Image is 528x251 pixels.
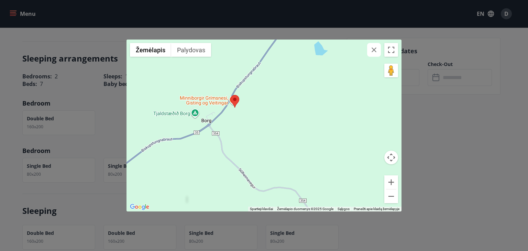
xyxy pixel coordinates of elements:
[384,43,398,57] button: Perjungti viso ekrano rodinį
[384,151,398,164] button: Žemėlapio kameros valdikliai
[250,207,273,211] button: Spartieji klavišai
[128,203,151,211] a: Atidaryti šią vietą „Google“ žemėlapiuose (bus atidarytas naujas langas)
[338,207,350,211] a: Sąlygos (atidaroma naujame skirtuke)
[384,175,398,189] button: Artinti
[354,207,399,211] a: Pranešti apie klaidą žemėlapyje
[130,43,171,57] button: Rodyti gatvės žemėlapį
[128,203,151,211] img: Google
[384,64,398,77] button: Nutempkite žmogiuką žemėlapyje, kad būtų atidarytas „Street View“.
[171,43,211,57] button: Rodyti palydovinius vaizdus
[277,207,333,211] span: Žemėlapio duomenys ©2025 Google
[384,189,398,203] button: Tolinti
